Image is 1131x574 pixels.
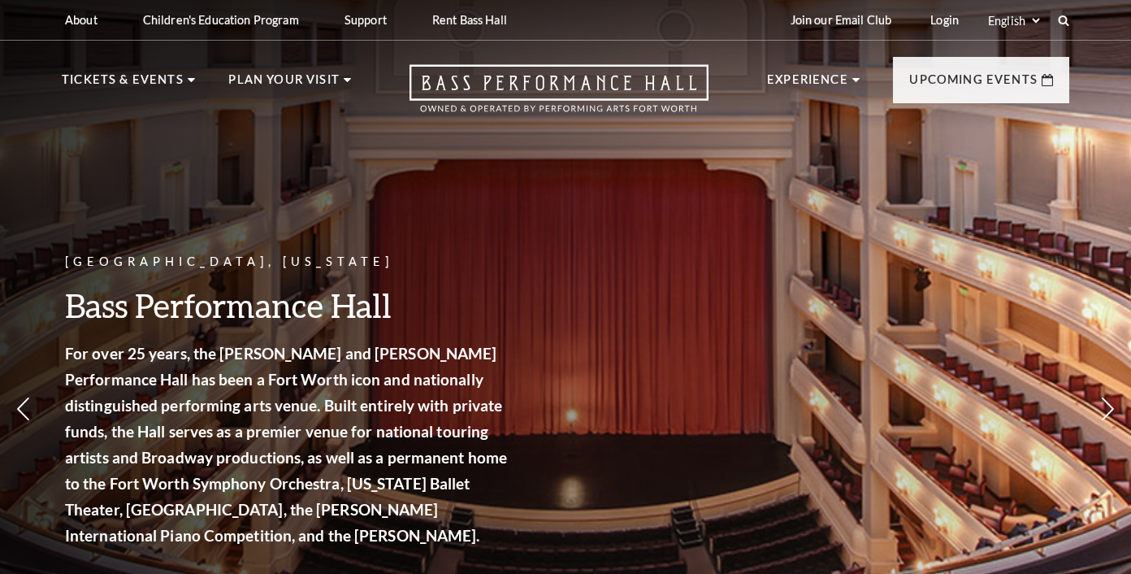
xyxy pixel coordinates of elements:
p: Experience [767,70,848,99]
p: Upcoming Events [909,70,1038,99]
h3: Bass Performance Hall [65,285,512,326]
p: [GEOGRAPHIC_DATA], [US_STATE] [65,252,512,272]
strong: For over 25 years, the [PERSON_NAME] and [PERSON_NAME] Performance Hall has been a Fort Worth ico... [65,344,507,545]
p: Plan Your Visit [228,70,340,99]
p: Support [344,13,387,27]
p: Tickets & Events [62,70,184,99]
p: About [65,13,97,27]
p: Children's Education Program [143,13,299,27]
p: Rent Bass Hall [432,13,507,27]
select: Select: [985,13,1042,28]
